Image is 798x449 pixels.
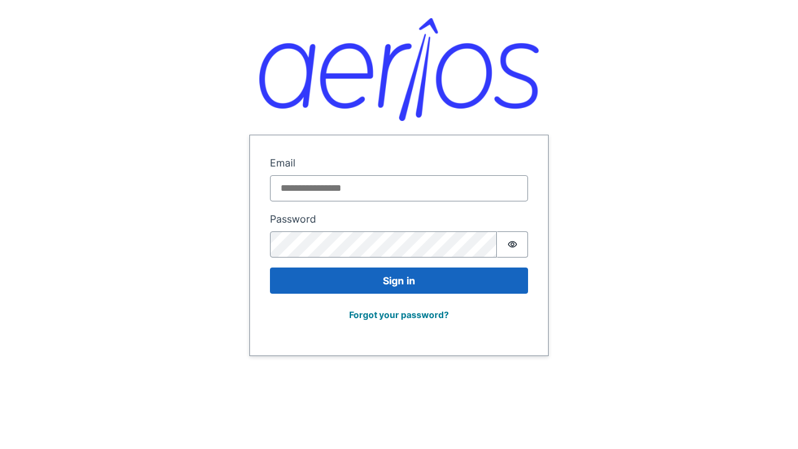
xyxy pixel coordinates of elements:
button: Forgot your password? [341,304,457,326]
label: Email [270,155,528,170]
button: Sign in [270,268,528,294]
label: Password [270,211,528,226]
button: Show password [497,231,528,258]
img: Aerios logo [259,18,539,121]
